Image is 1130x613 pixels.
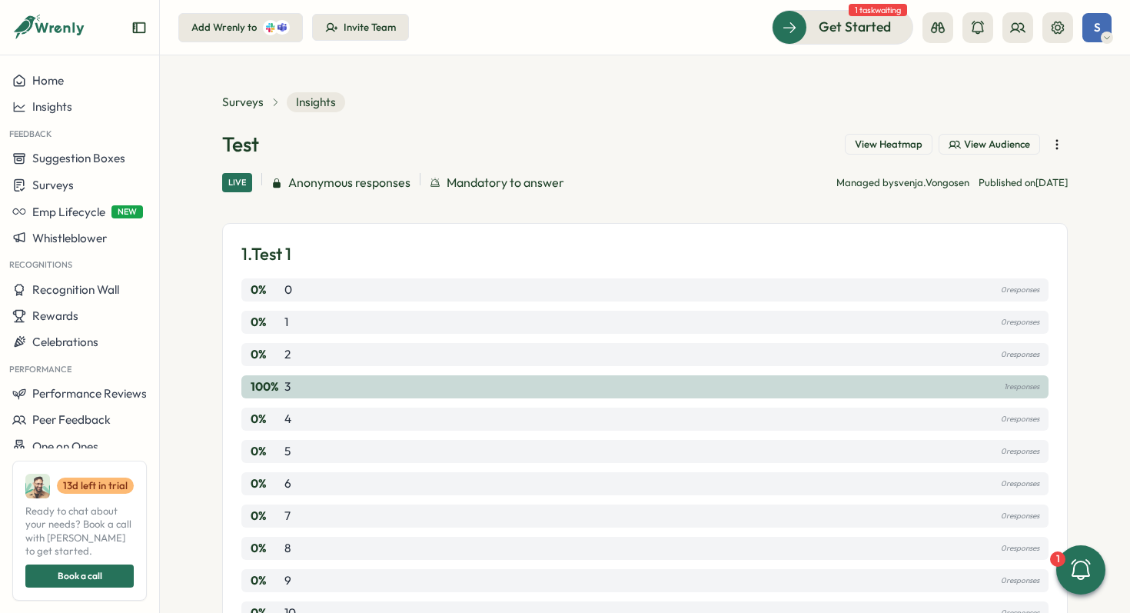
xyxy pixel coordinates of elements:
[222,94,264,111] a: Surveys
[284,475,291,492] p: 6
[251,314,281,331] p: 0 %
[1001,346,1039,363] p: 0 responses
[1004,378,1039,395] p: 1 responses
[251,572,281,589] p: 0 %
[1082,13,1112,42] button: S
[251,378,281,395] p: 100 %
[32,439,98,454] span: One on Ones
[894,176,969,188] span: svenja.vongosen
[312,14,409,42] button: Invite Team
[964,138,1030,152] span: View Audience
[284,572,291,589] p: 9
[32,231,107,245] span: Whistleblower
[284,282,292,298] p: 0
[25,565,134,588] button: Book a call
[131,20,147,35] button: Expand sidebar
[1001,443,1039,460] p: 0 responses
[1094,21,1101,34] span: S
[344,21,396,35] div: Invite Team
[939,134,1040,155] button: View Audience
[284,540,291,557] p: 8
[1001,572,1039,589] p: 0 responses
[288,173,410,192] span: Anonymous responses
[836,176,969,190] p: Managed by
[32,205,105,219] span: Emp Lifecycle
[284,411,291,428] p: 4
[222,173,252,192] div: Live
[32,151,125,165] span: Suggestion Boxes
[251,540,281,557] p: 0 %
[1050,551,1065,567] div: 1
[251,475,281,492] p: 0 %
[251,508,281,525] p: 0 %
[32,282,119,297] span: Recognition Wall
[284,346,291,363] p: 2
[178,13,303,42] button: Add Wrenly to
[32,308,78,323] span: Rewards
[251,282,281,298] p: 0 %
[222,131,259,158] h1: Test
[1001,508,1039,525] p: 0 responses
[32,178,74,192] span: Surveys
[251,346,281,363] p: 0 %
[111,205,143,218] span: NEW
[32,386,147,401] span: Performance Reviews
[772,10,913,44] button: Get Started
[241,242,291,266] p: 1. Test 1
[25,505,134,558] span: Ready to chat about your needs? Book a call with [PERSON_NAME] to get started.
[284,443,291,460] p: 5
[979,176,1068,190] p: Published on
[25,474,50,498] img: Ali Khan
[849,4,907,16] span: 1 task waiting
[32,99,72,114] span: Insights
[1035,176,1068,188] span: [DATE]
[855,138,922,152] span: View Heatmap
[32,412,111,427] span: Peer Feedback
[251,443,281,460] p: 0 %
[1001,411,1039,428] p: 0 responses
[57,478,134,495] a: 13d left in trial
[1001,314,1039,331] p: 0 responses
[284,508,291,525] p: 7
[447,173,564,192] span: Mandatory to answer
[845,134,932,155] button: View Heatmap
[58,565,102,587] span: Book a call
[287,92,345,112] span: Insights
[1001,282,1039,298] p: 0 responses
[1001,475,1039,492] p: 0 responses
[284,314,288,331] p: 1
[32,335,98,349] span: Celebrations
[819,17,891,37] span: Get Started
[32,73,64,88] span: Home
[191,21,257,35] div: Add Wrenly to
[251,411,281,428] p: 0 %
[1056,545,1105,595] button: 1
[1001,540,1039,557] p: 0 responses
[284,378,291,395] p: 3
